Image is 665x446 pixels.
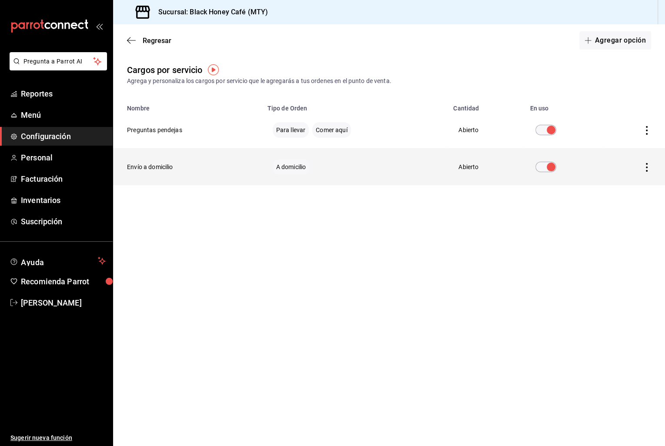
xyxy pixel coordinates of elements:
span: Ayuda [21,256,94,266]
button: actions [642,163,651,172]
span: Personal [21,152,106,163]
div: A domicilio [273,159,310,175]
th: En uso [525,100,603,112]
th: Cantidad [448,100,525,112]
div: Comer aquí [312,122,351,138]
div: Agrega y personaliza los cargos por servicio que le agregarás a tus ordenes en el punto de venta. [127,77,651,86]
td: Abierto [448,149,525,186]
button: actions [642,126,651,135]
img: Tooltip marker [208,64,219,75]
span: Inventarios [21,194,106,206]
th: Tipo de Orden [262,100,448,112]
button: Pregunta a Parrot AI [10,52,107,70]
h3: Sucursal: Black Honey Café (MTY) [151,7,268,17]
span: Recomienda Parrot [21,276,106,287]
td: Abierto [448,112,525,149]
div: Cargos por servicio [127,63,203,77]
button: Regresar [127,37,171,45]
button: open_drawer_menu [96,23,103,30]
span: Pregunta a Parrot AI [23,57,94,66]
span: Configuración [21,130,106,142]
div: Para llevar [273,122,309,138]
span: Facturación [21,173,106,185]
th: Preguntas pendejas [113,112,262,149]
button: Agregar opción [579,31,651,50]
span: Menú [21,109,106,121]
th: Envío a domicilio [113,149,262,186]
a: Pregunta a Parrot AI [6,63,107,72]
span: Suscripción [21,216,106,227]
th: Nombre [113,100,262,112]
table: voidReasonsTable [113,100,665,185]
span: Regresar [143,37,171,45]
span: [PERSON_NAME] [21,297,106,309]
span: Reportes [21,88,106,100]
span: Sugerir nueva función [10,433,106,443]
